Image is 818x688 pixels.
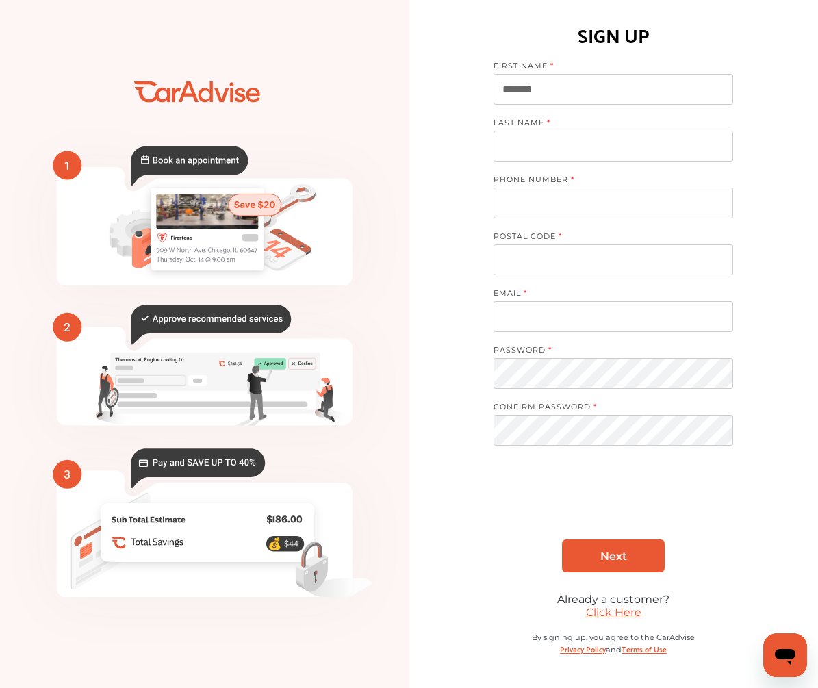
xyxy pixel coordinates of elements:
a: Privacy Policy [560,642,606,655]
label: PASSWORD [494,345,719,358]
label: LAST NAME [494,118,719,131]
label: PHONE NUMBER [494,175,719,188]
label: FIRST NAME [494,61,719,74]
div: Already a customer? [494,593,733,606]
label: CONFIRM PASSWORD [494,402,719,415]
iframe: reCAPTCHA [509,476,717,529]
a: Click Here [586,606,641,619]
a: Terms of Use [622,642,667,655]
span: Next [600,550,627,563]
div: By signing up, you agree to the CarAdvise and [494,633,733,669]
text: 💰 [268,537,283,551]
iframe: Button to launch messaging window [763,633,807,677]
label: EMAIL [494,288,719,301]
label: POSTAL CODE [494,231,719,244]
a: Next [562,539,665,572]
h1: SIGN UP [578,18,650,51]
